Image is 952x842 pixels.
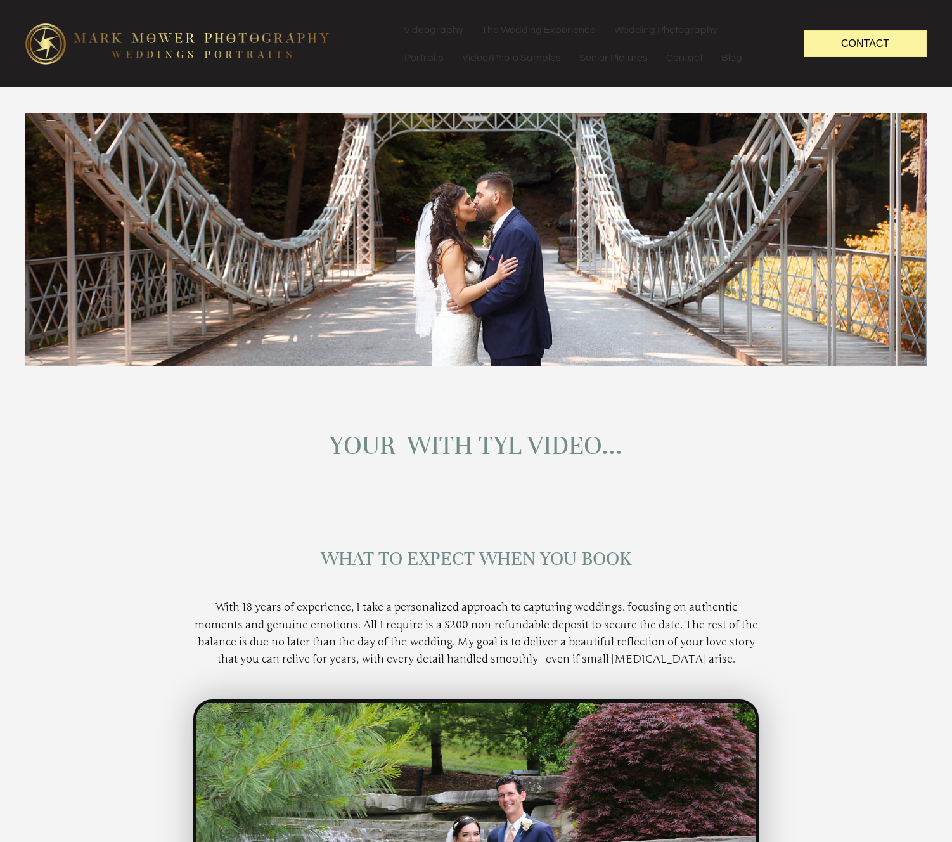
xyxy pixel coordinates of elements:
a: Blog [712,44,751,72]
a: Portraits [396,44,453,72]
nav: Menu [395,16,778,72]
a: Contact [804,30,927,56]
span: with TYL Video... [407,430,622,462]
a: Videography [395,16,472,44]
p: With 18 years of experience, I take a personalized approach to capturing weddings, focusing on au... [193,599,759,668]
span: Contact [841,38,889,49]
a: The Wedding Experience [473,16,605,44]
a: Wedding Photography [605,16,726,44]
span: What to Expect When You Book [321,547,632,571]
a: Video/Photo Samples [453,44,570,72]
a: Senior Pictures [570,44,657,72]
span: Your [330,430,396,462]
img: logo-edit1 [25,23,330,64]
a: Contact [657,44,712,72]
